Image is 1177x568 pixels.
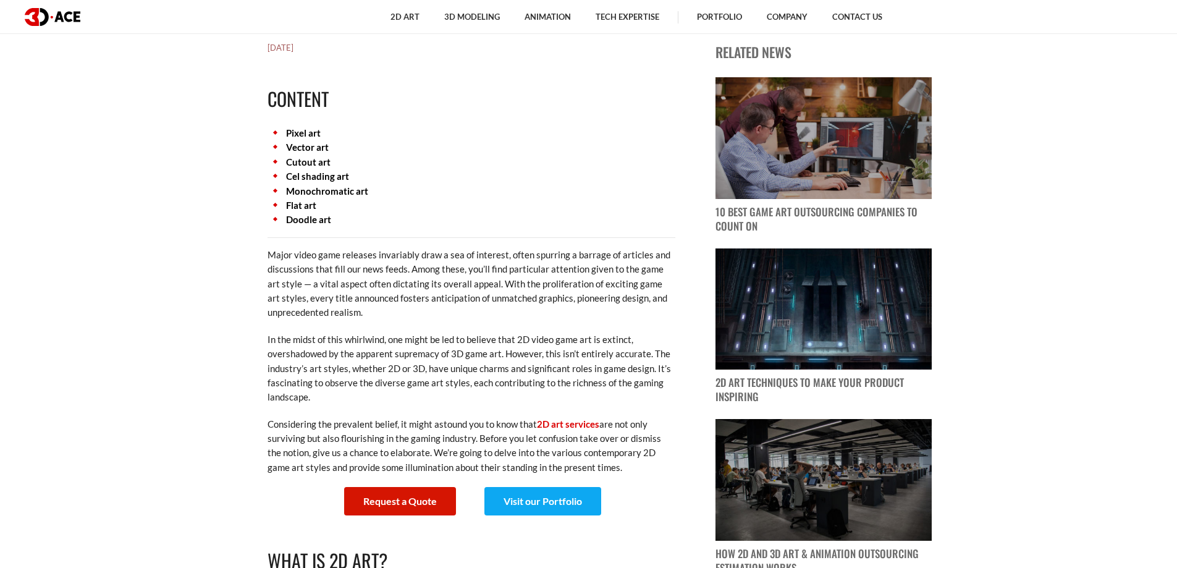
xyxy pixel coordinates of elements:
[286,156,331,167] a: Cutout art
[715,376,932,404] p: 2D Art Techniques to Make Your Product Inspiring
[25,8,80,26] img: logo dark
[344,487,456,515] a: Request a Quote
[286,185,368,197] a: Monochromatic art
[715,205,932,234] p: 10 Best Game Art Outsourcing Companies to Count On
[286,214,331,225] a: Doodle art
[268,417,675,475] p: Considering the prevalent belief, it might astound you to know that are not only surviving but al...
[715,77,932,234] a: blog post image 10 Best Game Art Outsourcing Companies to Count On
[268,41,675,54] h5: [DATE]
[268,248,675,320] p: Major video game releases invariably draw a sea of interest, often spurring a barrage of articles...
[268,85,675,114] h2: Content
[268,333,675,405] p: In the midst of this whirlwind, one might be led to believe that 2D video game art is extinct, ov...
[715,41,932,62] p: Related news
[484,487,601,515] a: Visit our Portfolio
[715,419,932,541] img: blog post image
[286,200,316,211] a: Flat art
[286,142,329,153] a: Vector art
[537,418,599,430] a: 2D art services
[286,127,321,138] a: Pixel art
[286,171,349,182] a: Cel shading art
[715,248,932,370] img: blog post image
[715,77,932,199] img: blog post image
[715,248,932,405] a: blog post image 2D Art Techniques to Make Your Product Inspiring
